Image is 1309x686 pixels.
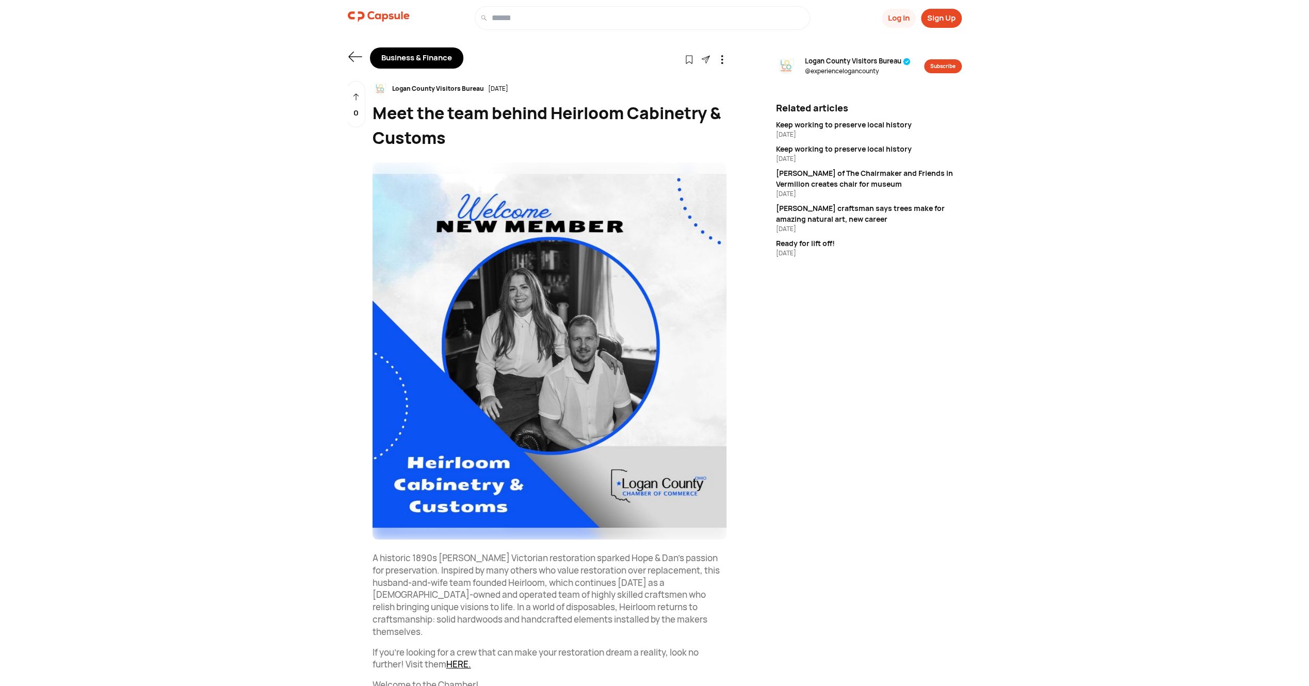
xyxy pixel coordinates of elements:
img: resizeImage [373,162,726,540]
div: Meet the team behind Heirloom Cabinetry & Customs [373,101,726,150]
button: Log In [882,9,916,28]
div: Keep working to preserve local history [776,143,962,154]
div: Related articles [776,101,962,115]
div: Keep working to preserve local history [776,119,962,130]
div: [DATE] [776,130,962,139]
div: [DATE] [776,189,962,199]
button: Subscribe [924,59,962,73]
div: [PERSON_NAME] craftsman says trees make for amazing natural art, new career [776,203,962,224]
span: @ experiencelogancounty [805,67,911,76]
img: logo [348,6,410,27]
div: [PERSON_NAME] of The Chairmaker and Friends in Vermilion creates chair for museum [776,168,962,189]
p: A historic 1890s [PERSON_NAME] Victorian restoration sparked Hope & Dan's passion for preservatio... [373,552,726,638]
div: [DATE] [488,84,508,93]
div: [DATE] [776,249,962,258]
div: Logan County Visitors Bureau [388,84,488,93]
img: resizeImage [776,56,797,76]
p: If you're looking for a crew that can make your restoration dream a reality, look no further! Vis... [373,646,726,671]
div: Ready for lift off! [776,238,962,249]
a: logo [348,6,410,30]
img: tick [903,58,911,66]
div: [DATE] [776,154,962,164]
a: HERE. [446,658,471,670]
span: Logan County Visitors Bureau [805,56,911,67]
div: [DATE] [776,224,962,234]
img: resizeImage [373,81,388,96]
button: Sign Up [921,9,962,28]
p: 0 [353,107,359,119]
div: Business & Finance [370,47,463,69]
